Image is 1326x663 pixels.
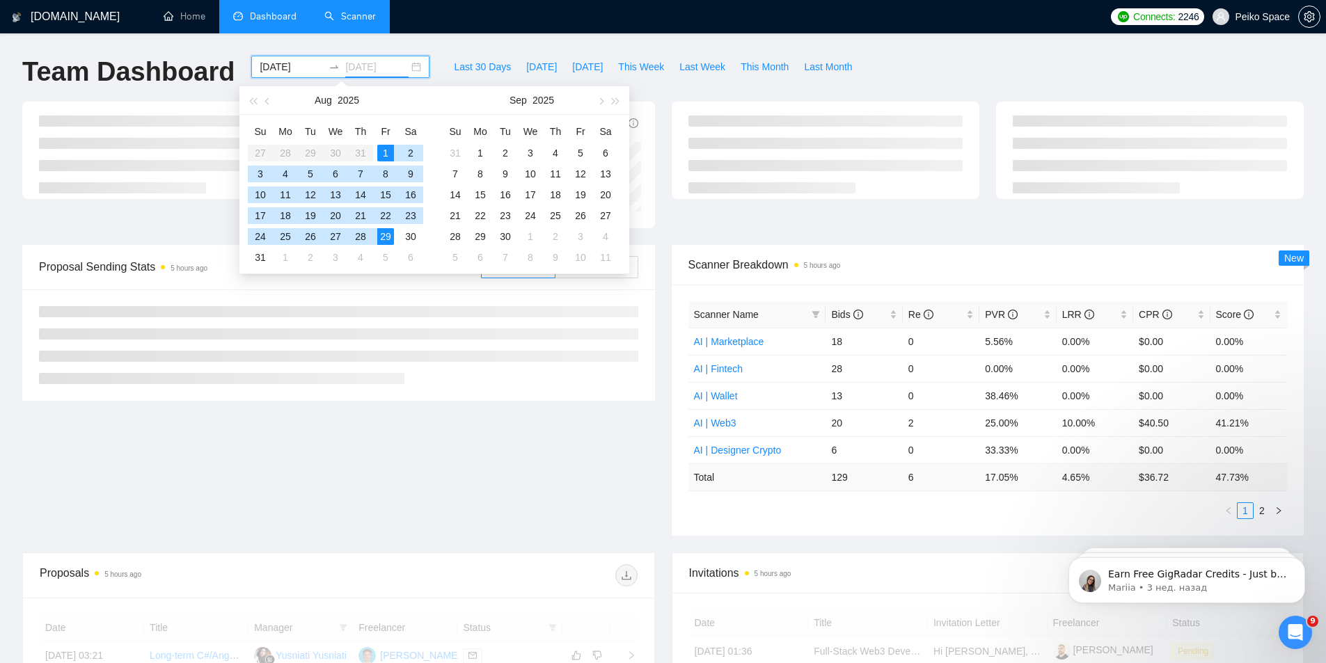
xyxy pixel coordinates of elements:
[593,184,618,205] td: 2025-09-20
[348,163,373,184] td: 2025-08-07
[468,184,493,205] td: 2025-09-15
[447,166,464,182] div: 7
[510,86,527,114] button: Sep
[302,228,319,245] div: 26
[1299,11,1320,22] span: setting
[323,247,348,268] td: 2025-09-03
[377,166,394,182] div: 8
[497,186,514,203] div: 16
[315,86,332,114] button: Aug
[468,247,493,268] td: 2025-10-06
[593,226,618,247] td: 2025-10-04
[277,186,294,203] div: 11
[447,249,464,266] div: 5
[593,205,618,226] td: 2025-09-27
[688,463,826,490] td: Total
[493,163,518,184] td: 2025-09-09
[472,228,489,245] div: 29
[277,207,294,224] div: 18
[277,166,294,182] div: 4
[493,205,518,226] td: 2025-09-23
[402,228,419,245] div: 30
[273,120,298,143] th: Mo
[373,226,398,247] td: 2025-08-29
[302,166,319,182] div: 5
[298,184,323,205] td: 2025-08-12
[398,205,423,226] td: 2025-08-23
[597,207,614,224] div: 27
[908,309,933,320] span: Re
[924,310,933,319] span: info-circle
[572,228,589,245] div: 3
[532,86,554,114] button: 2025
[402,186,419,203] div: 16
[547,166,564,182] div: 11
[543,226,568,247] td: 2025-10-02
[543,163,568,184] td: 2025-09-11
[1216,309,1254,320] span: Score
[398,184,423,205] td: 2025-08-16
[298,120,323,143] th: Tu
[522,166,539,182] div: 10
[1118,11,1129,22] img: upwork-logo.png
[302,249,319,266] div: 2
[377,228,394,245] div: 29
[1210,463,1287,490] td: 47.73 %
[323,205,348,226] td: 2025-08-20
[377,249,394,266] div: 5
[468,226,493,247] td: 2025-09-29
[273,163,298,184] td: 2025-08-04
[402,249,419,266] div: 6
[568,143,593,163] td: 2025-09-05
[903,463,979,490] td: 6
[597,228,614,245] div: 4
[373,247,398,268] td: 2025-09-05
[694,309,759,320] span: Scanner Name
[493,226,518,247] td: 2025-09-30
[831,309,862,320] span: Bids
[402,207,419,224] div: 23
[273,205,298,226] td: 2025-08-18
[522,145,539,161] div: 3
[1084,310,1094,319] span: info-circle
[518,226,543,247] td: 2025-10-01
[302,186,319,203] div: 12
[252,166,269,182] div: 3
[593,143,618,163] td: 2025-09-06
[398,226,423,247] td: 2025-08-30
[568,120,593,143] th: Fr
[352,228,369,245] div: 28
[547,207,564,224] div: 25
[1298,6,1320,28] button: setting
[518,163,543,184] td: 2025-09-10
[497,249,514,266] div: 7
[518,184,543,205] td: 2025-09-17
[543,120,568,143] th: Th
[572,145,589,161] div: 5
[327,207,344,224] div: 20
[1133,9,1175,24] span: Connects:
[398,163,423,184] td: 2025-08-09
[543,184,568,205] td: 2025-09-18
[522,207,539,224] div: 24
[252,186,269,203] div: 10
[352,186,369,203] div: 14
[248,184,273,205] td: 2025-08-10
[522,228,539,245] div: 1
[352,249,369,266] div: 4
[547,228,564,245] div: 2
[348,184,373,205] td: 2025-08-14
[493,143,518,163] td: 2025-09-02
[248,226,273,247] td: 2025-08-24
[497,228,514,245] div: 30
[547,249,564,266] div: 9
[1216,12,1226,22] span: user
[377,145,394,161] div: 1
[12,6,22,29] img: logo
[572,166,589,182] div: 12
[348,226,373,247] td: 2025-08-28
[273,184,298,205] td: 2025-08-11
